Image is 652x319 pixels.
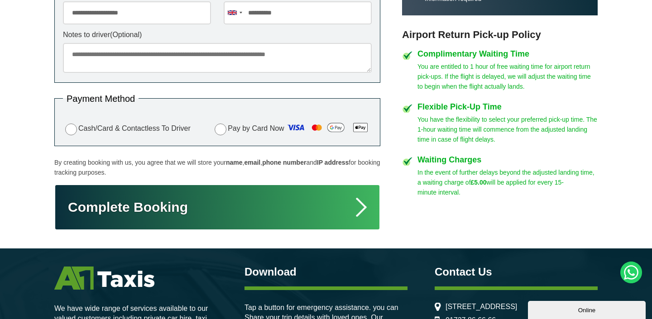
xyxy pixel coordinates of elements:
[244,267,407,277] h3: Download
[417,103,598,111] h4: Flexible Pick-Up Time
[417,50,598,58] h4: Complimentary Waiting Time
[63,31,372,38] label: Notes to driver
[435,267,598,277] h3: Contact Us
[226,159,243,166] strong: name
[54,267,154,290] img: A1 Taxis St Albans
[54,157,380,177] p: By creating booking with us, you agree that we will store your , , and for booking tracking purpo...
[417,114,598,144] p: You have the flexibility to select your preferred pick-up time. The 1-hour waiting time will comm...
[417,62,598,91] p: You are entitled to 1 hour of free waiting time for airport return pick-ups. If the flight is del...
[417,167,598,197] p: In the event of further delays beyond the adjusted landing time, a waiting charge of will be appl...
[417,156,598,164] h4: Waiting Charges
[65,124,77,135] input: Cash/Card & Contactless To Driver
[244,159,260,166] strong: email
[402,29,598,41] h3: Airport Return Pick-up Policy
[528,299,647,319] iframe: chat widget
[54,184,380,230] button: Complete Booking
[224,2,245,24] div: United Kingdom: +44
[262,159,306,166] strong: phone number
[212,120,372,138] label: Pay by Card Now
[110,31,142,38] span: (Optional)
[317,159,349,166] strong: IP address
[435,303,598,311] li: [STREET_ADDRESS]
[63,122,191,135] label: Cash/Card & Contactless To Driver
[471,179,487,186] strong: £5.00
[215,124,226,135] input: Pay by Card Now
[63,94,139,103] legend: Payment Method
